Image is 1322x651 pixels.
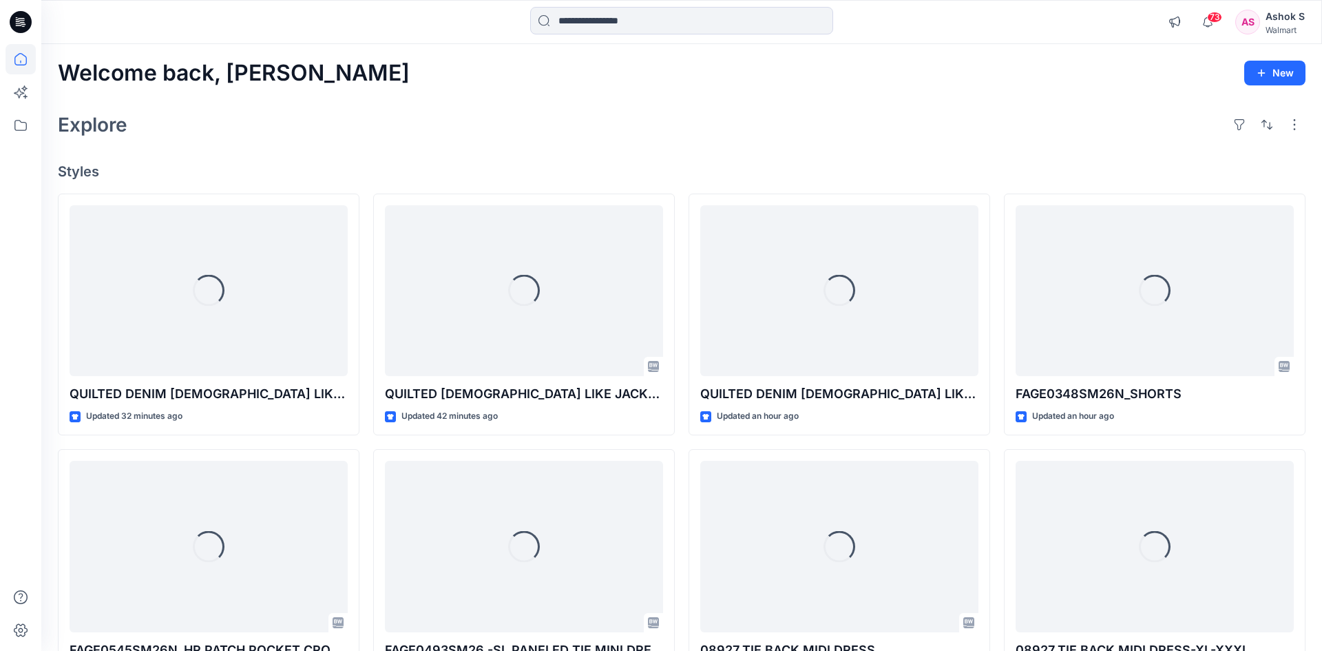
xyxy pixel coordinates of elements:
[700,384,978,404] p: QUILTED DENIM [DEMOGRAPHIC_DATA] LIKE JACKET
[385,384,663,404] p: QUILTED [DEMOGRAPHIC_DATA] LIKE JACKET
[1207,12,1222,23] span: 73
[58,114,127,136] h2: Explore
[1016,384,1294,404] p: FAGE0348SM26N_SHORTS
[1244,61,1305,85] button: New
[1266,25,1305,35] div: Walmart
[58,163,1305,180] h4: Styles
[58,61,410,86] h2: Welcome back, [PERSON_NAME]
[401,409,498,424] p: Updated 42 minutes ago
[1235,10,1260,34] div: AS
[70,384,348,404] p: QUILTED DENIM [DEMOGRAPHIC_DATA] LIKE JACKET-XS-L
[86,409,182,424] p: Updated 32 minutes ago
[1032,409,1114,424] p: Updated an hour ago
[1266,8,1305,25] div: Ashok S
[717,409,799,424] p: Updated an hour ago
